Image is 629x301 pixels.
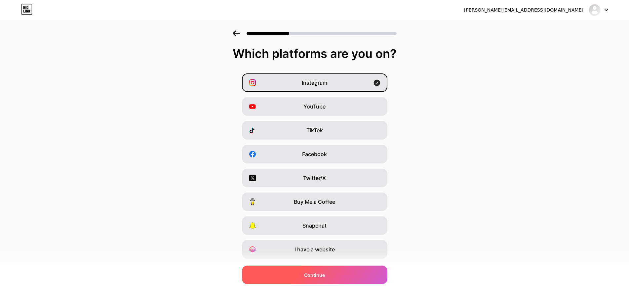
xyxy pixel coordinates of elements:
[306,126,323,134] span: TikTok
[304,272,325,279] span: Continue
[588,4,601,16] img: auplaisirdessans
[303,174,326,182] span: Twitter/X
[464,7,583,14] div: [PERSON_NAME][EMAIL_ADDRESS][DOMAIN_NAME]
[303,103,326,110] span: YouTube
[295,245,335,253] span: I have a website
[302,79,327,87] span: Instagram
[294,198,335,206] span: Buy Me a Coffee
[302,222,327,230] span: Snapchat
[302,150,327,158] span: Facebook
[7,47,622,60] div: Which platforms are you on?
